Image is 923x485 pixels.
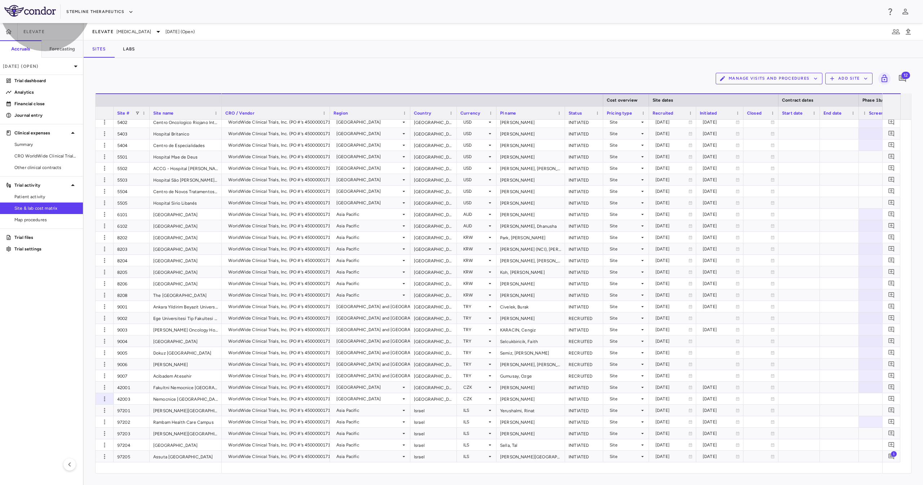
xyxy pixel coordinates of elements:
[4,5,56,17] img: logo-full-BYUhSk78.svg
[496,359,565,370] div: [PERSON_NAME], [PERSON_NAME]
[14,205,77,212] span: Site & lab cost matrix
[150,416,222,427] div: Rambam Health Care Campus
[114,40,143,58] button: Labs
[887,302,896,311] button: Add comment
[496,243,565,254] div: [PERSON_NAME] (NCI), [PERSON_NAME]
[463,163,487,174] div: USD
[869,111,909,116] span: Screening Day -21 to D1
[823,111,842,116] span: End date
[496,255,565,266] div: [PERSON_NAME], [PERSON_NAME]
[410,370,457,381] div: [GEOGRAPHIC_DATA]
[228,116,360,128] div: WorldWide Clinical Trials, Inc. (PO #'s 4500000171, 4500006007)
[496,266,565,277] div: Koh, [PERSON_NAME]
[150,324,222,335] div: [PERSON_NAME] Oncology Hospital,
[410,347,457,358] div: [GEOGRAPHIC_DATA]
[565,324,603,335] div: INITIATED
[114,312,150,324] div: 9002
[114,451,150,462] div: 97205
[565,232,603,243] div: INITIATED
[14,164,77,171] span: Other clinical contracts
[887,198,896,208] button: Add comment
[496,405,565,416] div: Yerushalmi, Rinat
[114,382,150,393] div: 42001
[14,130,69,136] p: Clinical expenses
[114,139,150,151] div: 5404
[114,232,150,243] div: 8202
[888,430,895,437] svg: Add comment
[565,151,603,162] div: INITIATED
[888,384,895,391] svg: Add comment
[336,128,401,139] div: [GEOGRAPHIC_DATA]
[410,243,457,254] div: [GEOGRAPHIC_DATA]
[703,116,736,128] div: [DATE]
[228,186,360,197] div: WorldWide Clinical Trials, Inc. (PO #'s 4500000171, 4500006007)
[565,335,603,347] div: RECRUITED
[496,393,565,404] div: [PERSON_NAME]
[410,393,457,404] div: [GEOGRAPHIC_DATA]
[888,280,895,287] svg: Add comment
[14,77,77,84] p: Trial dashboard
[14,182,69,188] p: Trial activity
[150,405,222,416] div: [PERSON_NAME][GEOGRAPHIC_DATA]
[703,128,736,139] div: [DATE]
[150,128,222,139] div: Hospital Britanico
[414,111,431,116] span: Country
[887,417,896,427] button: Add comment
[887,255,896,265] button: Add comment
[496,209,565,220] div: [PERSON_NAME]
[114,174,150,185] div: 5503
[410,278,457,289] div: [GEOGRAPHIC_DATA]
[150,289,222,301] div: The [GEOGRAPHIC_DATA]
[655,163,688,174] div: [DATE]
[700,111,717,116] span: Initiated
[114,439,150,450] div: 97204
[150,197,222,208] div: Hospital Sirio Libanés
[150,428,222,439] div: [PERSON_NAME][GEOGRAPHIC_DATA]
[150,186,222,197] div: Centro de Novos Tratamentos Itajai - Clinica de Neoplasias Litoral
[496,301,565,312] div: Civelek, Burak
[703,151,736,163] div: [DATE]
[150,347,222,358] div: Dokuz [GEOGRAPHIC_DATA]
[565,370,603,381] div: RECRUITED
[3,63,71,70] p: [DATE] (Open)
[565,278,603,289] div: INITIATED
[463,128,487,139] div: USD
[565,139,603,151] div: INITIATED
[410,266,457,277] div: [GEOGRAPHIC_DATA]
[888,372,895,379] svg: Add comment
[150,255,222,266] div: [GEOGRAPHIC_DATA]
[887,221,896,231] button: Add comment
[565,289,603,301] div: INITIATED
[410,163,457,174] div: [GEOGRAPHIC_DATA]
[228,151,360,163] div: WorldWide Clinical Trials, Inc. (PO #'s 4500000171, 4500006007)
[92,29,114,35] span: ELEVATE
[14,112,77,119] p: Journal entry
[887,405,896,415] button: Add comment
[116,28,151,35] span: [MEDICAL_DATA]
[496,278,565,289] div: [PERSON_NAME]
[887,313,896,323] button: Add comment
[114,209,150,220] div: 6101
[565,405,603,416] div: INITIATED
[888,453,895,460] svg: Add comment
[410,451,457,462] div: Israel
[653,98,674,103] span: Site dates
[496,370,565,381] div: Gumusay, Ozge
[150,439,222,450] div: [GEOGRAPHIC_DATA]
[887,175,896,184] button: Add comment
[463,139,487,151] div: USD
[887,232,896,242] button: Add comment
[228,174,360,186] div: WorldWide Clinical Trials, Inc. (PO #'s 4500000171, 4500006007)
[888,349,895,356] svg: Add comment
[747,111,761,116] span: Closed
[610,116,640,128] div: Site
[887,279,896,288] button: Add comment
[655,174,688,186] div: [DATE]
[887,325,896,334] button: Add comment
[410,139,457,151] div: [GEOGRAPHIC_DATA]
[888,176,895,183] svg: Add comment
[703,174,736,186] div: [DATE]
[460,111,480,116] span: Currency
[114,301,150,312] div: 9001
[150,335,222,347] div: [GEOGRAPHIC_DATA]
